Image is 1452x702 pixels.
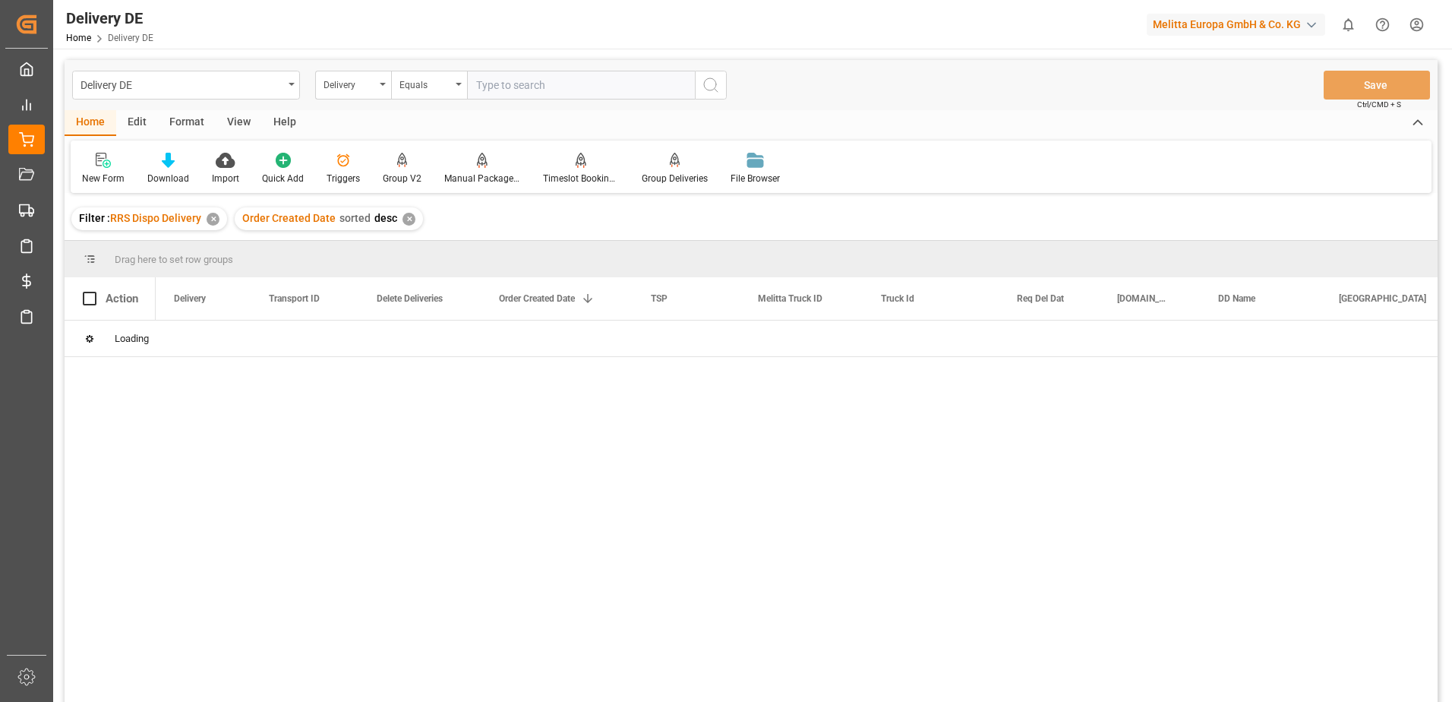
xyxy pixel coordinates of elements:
[758,293,822,304] span: Melitta Truck ID
[324,74,375,92] div: Delivery
[106,292,138,305] div: Action
[116,110,158,136] div: Edit
[374,212,397,224] span: desc
[207,213,219,226] div: ✕
[158,110,216,136] div: Format
[66,33,91,43] a: Home
[543,172,619,185] div: Timeslot Booking Report
[216,110,262,136] div: View
[1218,293,1255,304] span: DD Name
[467,71,695,100] input: Type to search
[444,172,520,185] div: Manual Package TypeDetermination
[115,254,233,265] span: Drag here to set row groups
[1324,71,1430,100] button: Save
[383,172,421,185] div: Group V2
[339,212,371,224] span: sorted
[262,172,304,185] div: Quick Add
[269,293,320,304] span: Transport ID
[82,172,125,185] div: New Form
[327,172,360,185] div: Triggers
[642,172,708,185] div: Group Deliveries
[695,71,727,100] button: search button
[110,212,201,224] span: RRS Dispo Delivery
[147,172,189,185] div: Download
[80,74,283,93] div: Delivery DE
[66,7,153,30] div: Delivery DE
[881,293,914,304] span: Truck Id
[115,333,149,344] span: Loading
[377,293,443,304] span: Delete Deliveries
[174,293,206,304] span: Delivery
[315,71,391,100] button: open menu
[242,212,336,224] span: Order Created Date
[402,213,415,226] div: ✕
[499,293,575,304] span: Order Created Date
[212,172,239,185] div: Import
[72,71,300,100] button: open menu
[1357,99,1401,110] span: Ctrl/CMD + S
[79,212,110,224] span: Filter :
[1117,293,1168,304] span: [DOMAIN_NAME] Dat
[391,71,467,100] button: open menu
[1147,14,1325,36] div: Melitta Europa GmbH & Co. KG
[1331,8,1365,42] button: show 0 new notifications
[65,110,116,136] div: Home
[1339,293,1426,304] span: [GEOGRAPHIC_DATA]
[1365,8,1400,42] button: Help Center
[651,293,668,304] span: TSP
[1017,293,1064,304] span: Req Del Dat
[1147,10,1331,39] button: Melitta Europa GmbH & Co. KG
[731,172,780,185] div: File Browser
[399,74,451,92] div: Equals
[262,110,308,136] div: Help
